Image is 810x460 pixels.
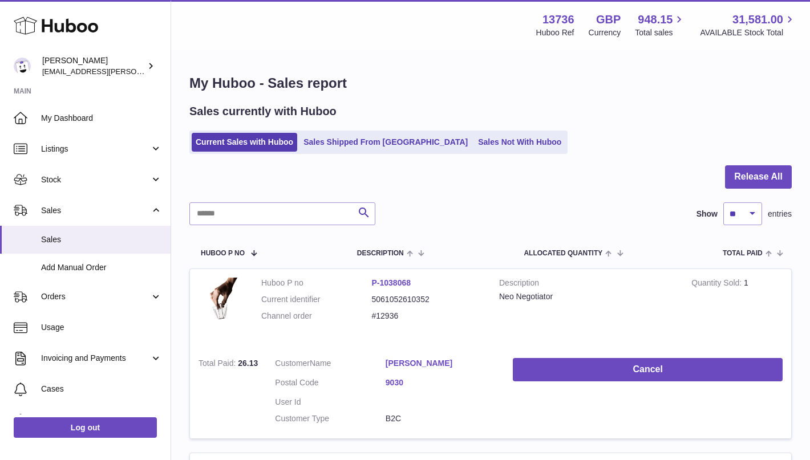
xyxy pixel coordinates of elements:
[386,377,496,388] a: 9030
[14,58,31,75] img: horia@orea.uk
[41,353,150,364] span: Invoicing and Payments
[691,278,744,290] strong: Quantity Sold
[41,234,162,245] span: Sales
[41,291,150,302] span: Orders
[524,250,602,257] span: ALLOCATED Quantity
[499,291,674,302] div: Neo Negotiator
[372,294,483,305] dd: 5061052610352
[189,104,337,119] h2: Sales currently with Huboo
[725,165,792,189] button: Release All
[299,133,472,152] a: Sales Shipped From [GEOGRAPHIC_DATA]
[192,133,297,152] a: Current Sales with Huboo
[372,278,411,287] a: P-1038068
[635,27,686,38] span: Total sales
[42,55,145,77] div: [PERSON_NAME]
[768,209,792,219] span: entries
[41,262,162,273] span: Add Manual Order
[275,377,386,391] dt: Postal Code
[386,413,496,424] dd: B2C
[499,278,674,291] strong: Description
[261,311,372,321] dt: Channel order
[189,74,792,92] h1: My Huboo - Sales report
[42,67,229,76] span: [EMAIL_ADDRESS][PERSON_NAME][DOMAIN_NAME]
[474,133,565,152] a: Sales Not With Huboo
[238,359,258,368] span: 26.13
[14,417,157,438] a: Log out
[201,250,245,257] span: Huboo P no
[357,250,404,257] span: Description
[275,358,386,372] dt: Name
[513,358,783,381] button: Cancel
[261,278,372,288] dt: Huboo P no
[683,269,791,350] td: 1
[275,359,310,368] span: Customer
[275,397,386,408] dt: User Id
[542,12,574,27] strong: 13736
[596,12,621,27] strong: GBP
[700,12,796,38] a: 31,581.00 AVAILABLE Stock Total
[732,12,783,27] span: 31,581.00
[372,311,483,321] dd: #12936
[41,174,150,185] span: Stock
[536,27,574,38] div: Huboo Ref
[723,250,763,257] span: Total paid
[199,278,244,339] img: 137361742780431.png
[275,413,386,424] dt: Customer Type
[589,27,621,38] div: Currency
[199,359,238,371] strong: Total Paid
[41,322,162,333] span: Usage
[635,12,686,38] a: 948.15 Total sales
[41,384,162,394] span: Cases
[696,209,718,219] label: Show
[41,205,150,216] span: Sales
[261,294,372,305] dt: Current identifier
[41,144,150,154] span: Listings
[638,12,673,27] span: 948.15
[386,358,496,369] a: [PERSON_NAME]
[41,113,162,124] span: My Dashboard
[700,27,796,38] span: AVAILABLE Stock Total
